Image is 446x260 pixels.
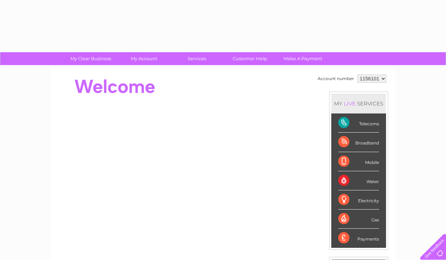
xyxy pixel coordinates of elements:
[221,52,279,65] a: Customer Help
[338,229,379,247] div: Payments
[331,94,386,113] div: MY SERVICES
[338,210,379,229] div: Gas
[274,52,332,65] a: Make A Payment
[338,113,379,133] div: Telecoms
[338,152,379,171] div: Mobile
[62,52,120,65] a: My Clear Business
[316,73,356,85] td: Account number
[338,133,379,152] div: Broadband
[342,100,357,107] div: LIVE
[168,52,226,65] a: Services
[115,52,173,65] a: My Account
[338,190,379,210] div: Electricity
[338,171,379,190] div: Water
